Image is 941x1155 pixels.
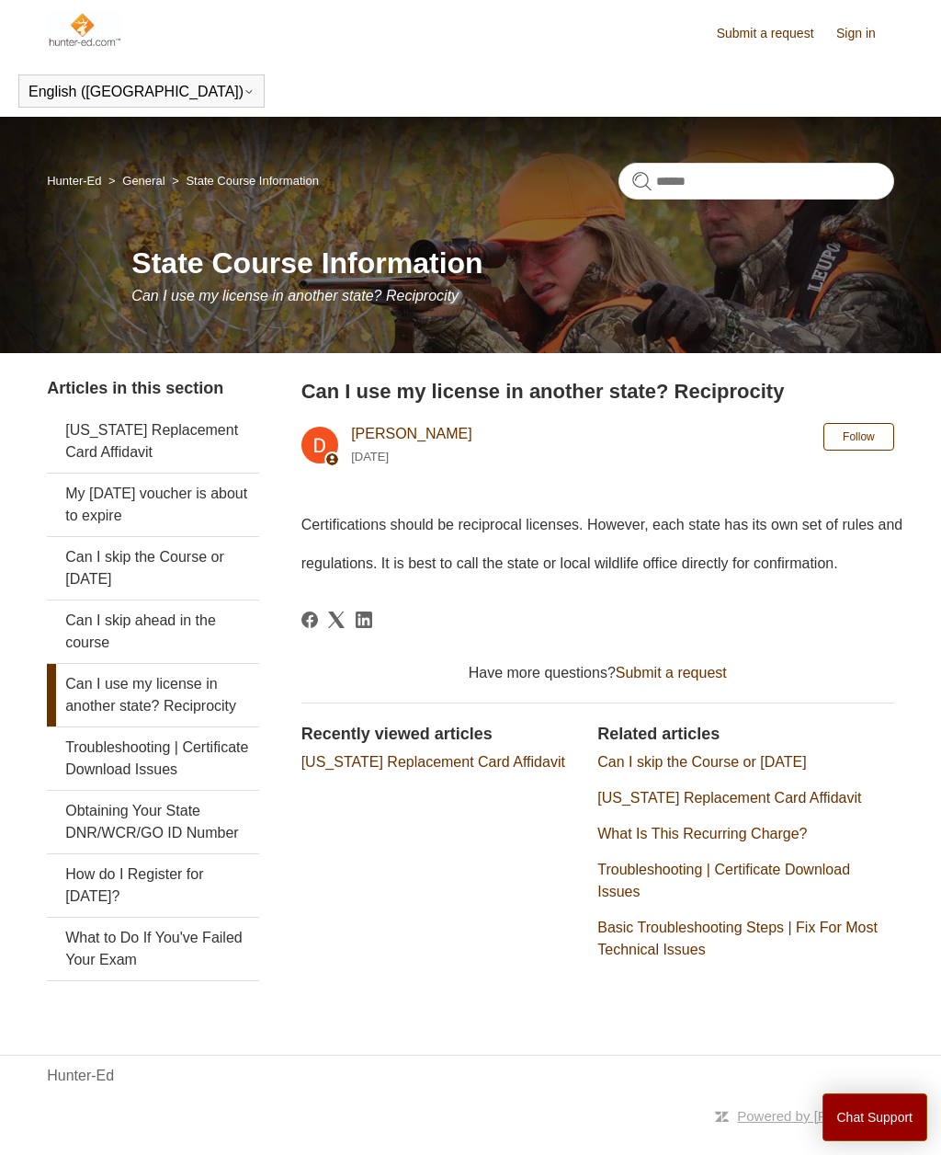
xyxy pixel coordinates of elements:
a: Can I use my license in another state? Reciprocity [47,664,258,726]
a: Obtaining Your State DNR/WCR/GO ID Number [47,791,258,853]
span: Certifications should be reciprocal licenses. However, each state has its own set of rules and [301,517,903,532]
button: English ([GEOGRAPHIC_DATA]) [28,84,255,100]
a: X Corp [328,612,345,628]
time: 02/12/2024, 18:13 [351,450,389,463]
a: How do I Register for [DATE]? [47,854,258,917]
a: My [DATE] voucher is about to expire [47,474,258,536]
a: Sign in [836,24,894,43]
h2: Related articles [597,722,894,747]
a: Hunter-Ed [47,174,101,188]
a: Can I skip the Course or [DATE] [47,537,258,600]
a: Powered by [PERSON_NAME] [737,1108,927,1124]
input: Search [618,163,894,200]
a: State Course Information [186,174,319,188]
a: [US_STATE] Replacement Card Affidavit [47,410,258,473]
a: [US_STATE] Replacement Card Affidavit [597,790,861,806]
a: Troubleshooting | Certificate Download Issues [597,862,850,899]
svg: Share this page on LinkedIn [356,612,372,628]
h2: Recently viewed articles [301,722,580,747]
div: Have more questions? [301,662,894,684]
a: General [122,174,164,188]
a: LinkedIn [356,612,372,628]
span: Articles in this section [47,379,223,397]
span: regulations. It is best to call the state or local wildlife office directly for confirmation. [301,555,838,571]
a: Submit a request [616,665,727,680]
svg: Share this page on X Corp [328,612,345,628]
a: [PERSON_NAME] [351,426,472,441]
a: Facebook [301,612,318,628]
h2: Can I use my license in another state? Reciprocity [301,376,894,406]
a: What to Do If You've Failed Your Exam [47,918,258,980]
button: Follow Article [823,423,894,451]
a: Can I skip ahead in the course [47,600,258,663]
h1: State Course Information [131,241,893,285]
li: Hunter-Ed [47,174,105,188]
a: [US_STATE] Replacement Card Affidavit [301,754,565,770]
li: General [105,174,168,188]
a: Basic Troubleshooting Steps | Fix For Most Technical Issues [597,920,878,957]
a: Troubleshooting | Certificate Download Issues [47,727,258,790]
button: Chat Support [822,1093,928,1141]
a: Hunter-Ed [47,1065,114,1087]
a: What Is This Recurring Charge? [597,826,807,841]
img: Hunter-Ed Help Center home page [47,11,121,48]
a: Can I skip the Course or [DATE] [597,754,806,770]
li: State Course Information [168,174,319,188]
svg: Share this page on Facebook [301,612,318,628]
a: Submit a request [717,24,833,43]
span: Can I use my license in another state? Reciprocity [131,288,459,303]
